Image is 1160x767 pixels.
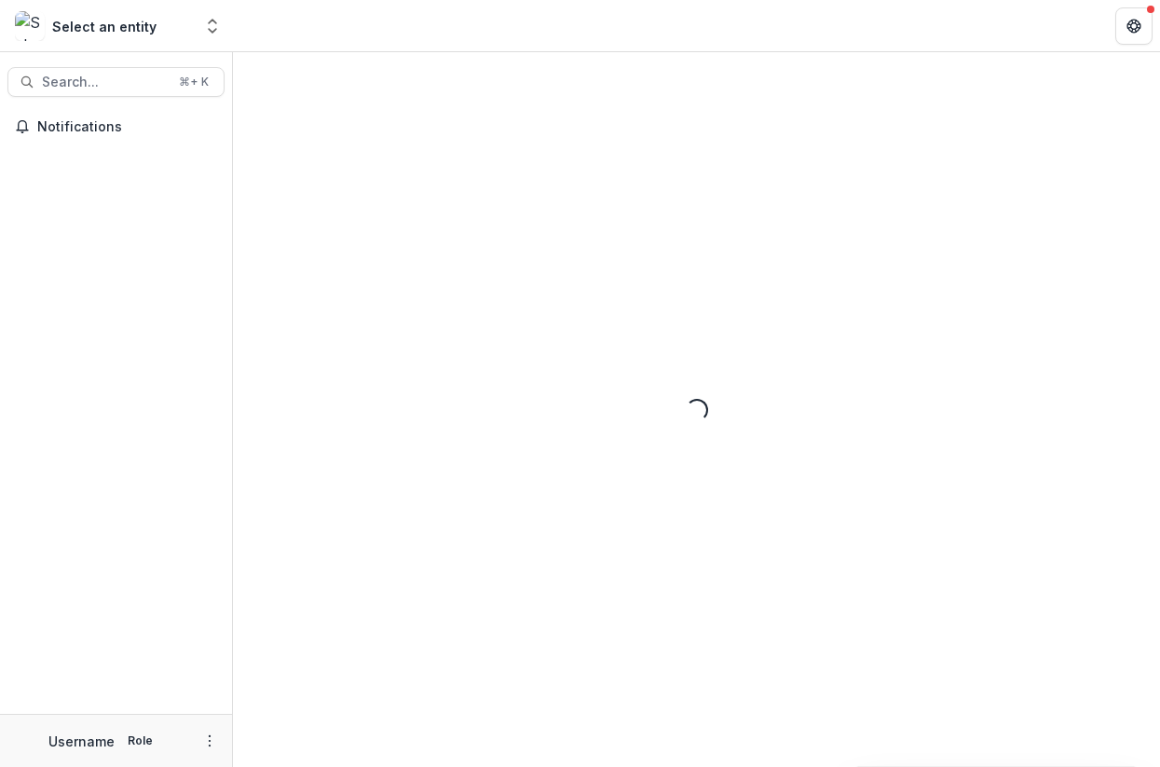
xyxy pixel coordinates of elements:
[199,7,225,45] button: Open entity switcher
[1115,7,1153,45] button: Get Help
[15,11,45,41] img: Select an entity
[42,75,168,90] span: Search...
[175,72,212,92] div: ⌘ + K
[198,730,221,752] button: More
[48,732,115,751] p: Username
[52,17,157,36] div: Select an entity
[7,112,225,142] button: Notifications
[37,119,217,135] span: Notifications
[7,67,225,97] button: Search...
[122,733,158,749] p: Role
